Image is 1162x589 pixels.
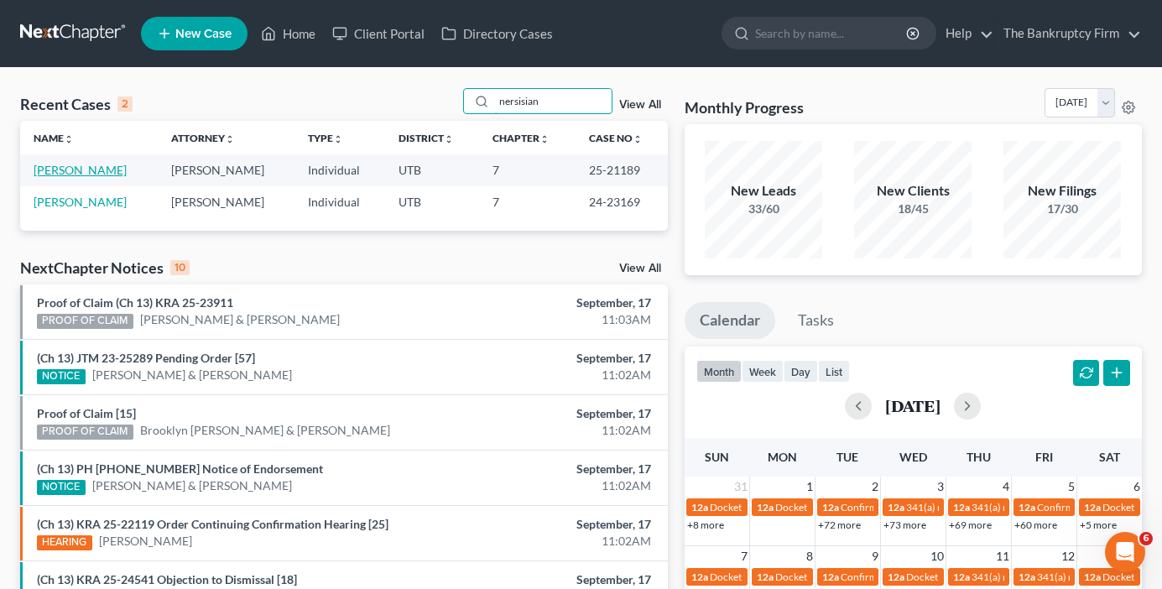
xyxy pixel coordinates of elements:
a: Brooklyn [PERSON_NAME] & [PERSON_NAME] [140,422,390,439]
div: 11:03AM [457,311,651,328]
div: NOTICE [37,480,86,495]
span: 12a [1019,571,1035,583]
div: New Leads [705,181,822,201]
td: 24-23169 [576,186,668,217]
span: Fri [1035,450,1053,464]
span: 12a [691,571,708,583]
button: month [696,360,742,383]
span: 12a [757,571,774,583]
td: UTB [385,186,479,217]
a: Calendar [685,302,775,339]
span: 341(a) meeting for [PERSON_NAME] [972,571,1133,583]
input: Search by name... [494,89,612,113]
h3: Monthly Progress [685,97,804,117]
td: [PERSON_NAME] [158,154,295,185]
span: 12 [1060,546,1076,566]
span: 4 [1001,477,1011,497]
div: September, 17 [457,405,651,422]
span: Confirmation hearing for [PERSON_NAME] [841,571,1031,583]
a: Attorneyunfold_more [171,132,235,144]
i: unfold_more [633,134,643,144]
div: 18/45 [854,201,972,217]
span: Sun [705,450,729,464]
input: Search by name... [755,18,909,49]
i: unfold_more [444,134,454,144]
td: UTB [385,154,479,185]
div: Recent Cases [20,94,133,114]
a: Tasks [783,302,849,339]
a: +5 more [1080,519,1117,531]
td: 7 [479,154,575,185]
a: [PERSON_NAME] [34,163,127,177]
a: (Ch 13) KRA 25-24541 Objection to Dismissal [18] [37,572,297,586]
a: The Bankruptcy Firm [995,18,1141,49]
span: Docket Text: for [PERSON_NAME] [906,571,1056,583]
div: 2 [117,96,133,112]
span: 12a [953,571,970,583]
div: September, 17 [457,294,651,311]
div: September, 17 [457,350,651,367]
span: Docket Text: for [PERSON_NAME] [775,571,925,583]
button: list [818,360,850,383]
span: 12a [1084,571,1101,583]
td: Individual [294,154,385,185]
div: NextChapter Notices [20,258,190,278]
td: [PERSON_NAME] [158,186,295,217]
span: Tue [836,450,858,464]
div: New Clients [854,181,972,201]
span: Wed [899,450,927,464]
a: Proof of Claim (Ch 13) KRA 25-23911 [37,295,233,310]
span: 6 [1139,532,1153,545]
div: 11:02AM [457,422,651,439]
a: Typeunfold_more [308,132,343,144]
a: +60 more [1014,519,1057,531]
a: Directory Cases [433,18,561,49]
iframe: Intercom live chat [1105,532,1145,572]
a: Help [937,18,993,49]
i: unfold_more [539,134,550,144]
a: (Ch 13) KRA 25-22119 Order Continuing Confirmation Hearing [25] [37,517,388,531]
td: 7 [479,186,575,217]
div: New Filings [1003,181,1121,201]
a: [PERSON_NAME] [34,195,127,209]
span: 12a [888,501,904,513]
a: [PERSON_NAME] & [PERSON_NAME] [140,311,340,328]
a: Case Nounfold_more [589,132,643,144]
div: 17/30 [1003,201,1121,217]
span: Docket Text: for [PERSON_NAME] & [PERSON_NAME] [775,501,1014,513]
span: 3 [935,477,946,497]
h2: [DATE] [885,397,941,414]
span: 6 [1132,477,1142,497]
div: 11:02AM [457,533,651,550]
div: 33/60 [705,201,822,217]
div: 11:02AM [457,477,651,494]
span: 12a [888,571,904,583]
span: 12a [822,571,839,583]
span: Mon [768,450,797,464]
a: Chapterunfold_more [492,132,550,144]
span: 1 [805,477,815,497]
div: PROOF OF CLAIM [37,314,133,329]
span: 10 [929,546,946,566]
div: September, 17 [457,461,651,477]
span: 31 [732,477,749,497]
span: Docket Text: for [PERSON_NAME] & [PERSON_NAME] [710,571,949,583]
i: unfold_more [333,134,343,144]
button: day [784,360,818,383]
span: 2 [870,477,880,497]
a: View All [619,263,661,274]
div: 11:02AM [457,367,651,383]
a: +69 more [949,519,992,531]
div: September, 17 [457,516,651,533]
i: unfold_more [64,134,74,144]
a: [PERSON_NAME] & [PERSON_NAME] [92,367,292,383]
span: Thu [967,450,991,464]
a: (Ch 13) JTM 23-25289 Pending Order [57] [37,351,255,365]
span: 9 [870,546,880,566]
a: Proof of Claim [15] [37,406,136,420]
span: 341(a) meeting for [PERSON_NAME] [906,501,1068,513]
span: 12a [822,501,839,513]
span: Confirmation hearing for [PERSON_NAME] [841,501,1031,513]
span: 12a [1084,501,1101,513]
span: New Case [175,28,232,40]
